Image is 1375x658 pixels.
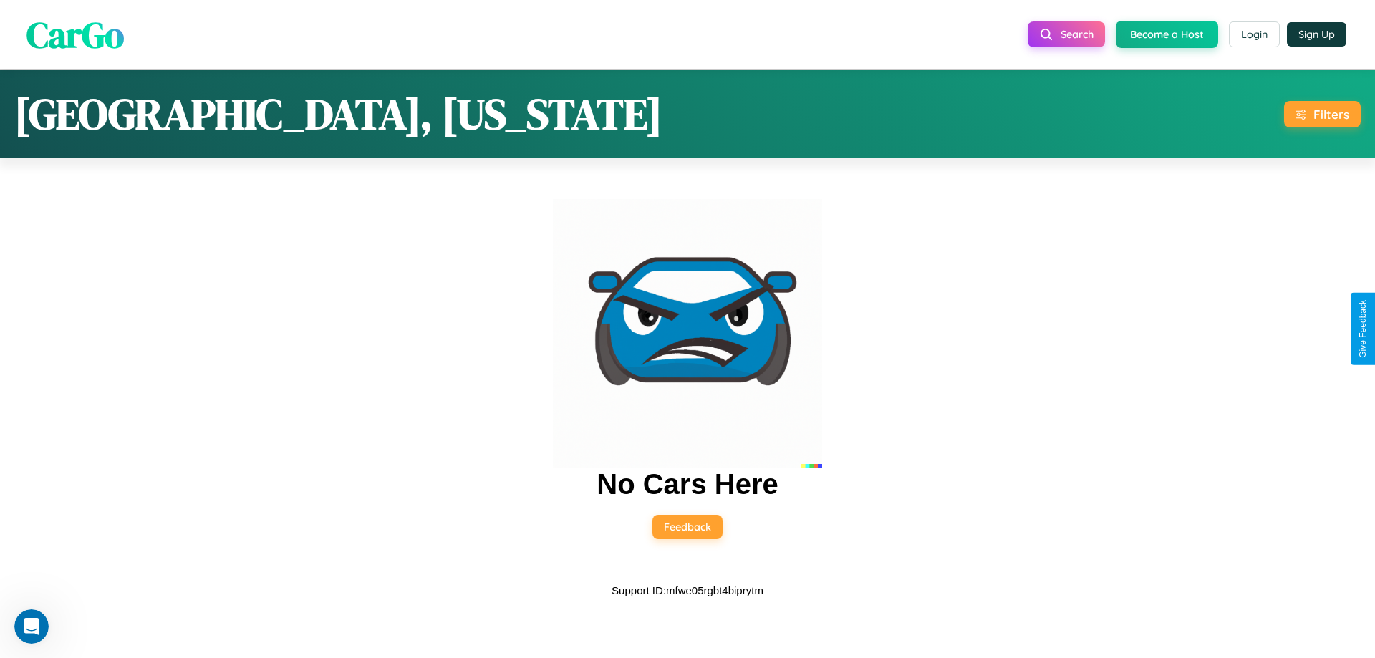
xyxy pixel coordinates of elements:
h2: No Cars Here [597,468,778,500]
button: Become a Host [1116,21,1218,48]
div: Give Feedback [1358,300,1368,358]
button: Feedback [652,515,723,539]
iframe: Intercom live chat [14,609,49,644]
img: car [553,199,822,468]
button: Login [1229,21,1280,47]
p: Support ID: mfwe05rgbt4biprytm [612,581,763,600]
button: Sign Up [1287,22,1346,47]
span: Search [1061,28,1094,41]
div: Filters [1313,107,1349,122]
span: CarGo [26,9,124,59]
h1: [GEOGRAPHIC_DATA], [US_STATE] [14,84,662,143]
button: Filters [1284,101,1361,127]
button: Search [1028,21,1105,47]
